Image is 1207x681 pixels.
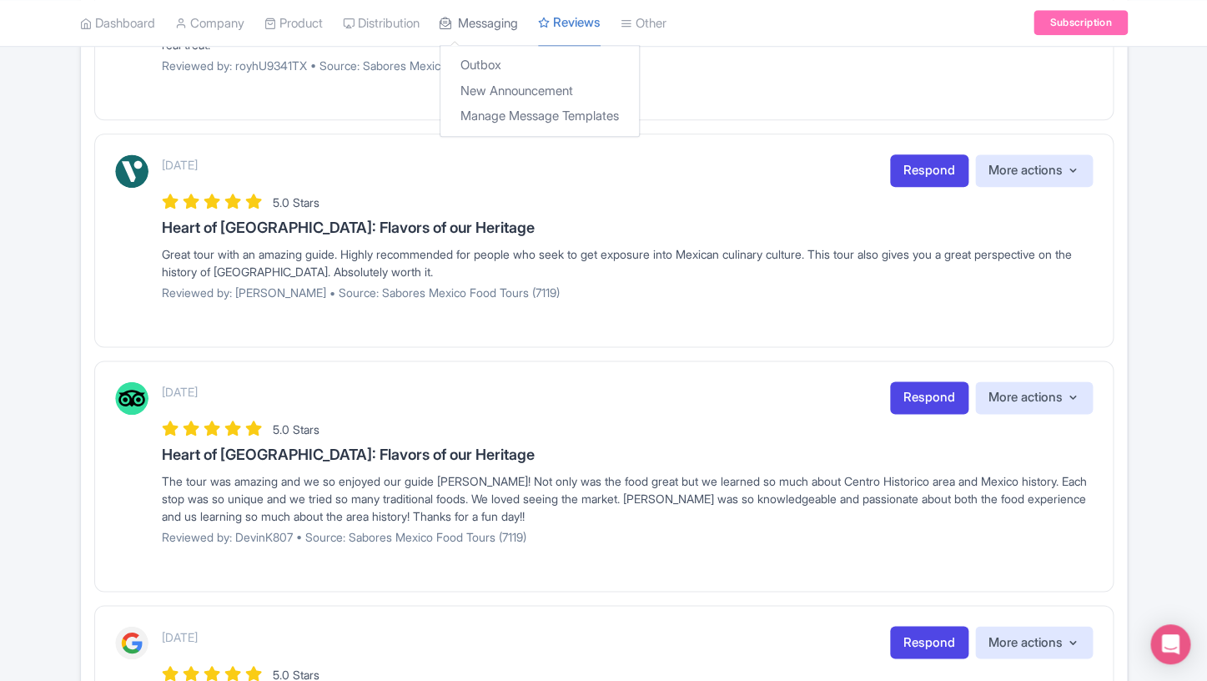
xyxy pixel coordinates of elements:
a: Respond [890,626,968,658]
a: Outbox [440,53,639,79]
h3: Heart of [GEOGRAPHIC_DATA]: Flavors of our Heritage [162,219,1093,236]
p: Reviewed by: [PERSON_NAME] • Source: Sabores Mexico Food Tours (7119) [162,284,1093,301]
a: Subscription [1033,11,1127,36]
img: Tripadvisor Logo [115,381,148,415]
p: [DATE] [162,156,198,174]
a: Messaging [440,1,518,47]
a: Product [264,1,323,47]
span: 5.0 Stars [273,195,319,209]
a: Dashboard [80,1,155,47]
a: Distribution [343,1,420,47]
p: Reviewed by: DevinK807 • Source: Sabores Mexico Food Tours (7119) [162,528,1093,546]
a: Respond [890,154,968,187]
a: Respond [890,381,968,414]
img: Google Logo [115,626,148,659]
span: 5.0 Stars [273,667,319,681]
span: 5.0 Stars [273,422,319,436]
a: Manage Message Templates [440,104,639,130]
div: The tour was amazing and we so enjoyed our guide [PERSON_NAME]! Not only was the food great but w... [162,472,1093,525]
div: Open Intercom Messenger [1150,624,1190,664]
button: More actions [975,626,1093,658]
button: More actions [975,381,1093,414]
a: Other [621,1,666,47]
img: Viator Logo [115,154,148,188]
button: More actions [975,154,1093,187]
h3: Heart of [GEOGRAPHIC_DATA]: Flavors of our Heritage [162,446,1093,463]
p: [DATE] [162,383,198,401]
div: Great tour with an amazing guide. Highly recommended for people who seek to get exposure into Mex... [162,245,1093,280]
p: [DATE] [162,628,198,645]
a: New Announcement [440,78,639,104]
p: Reviewed by: royhU9341TX • Source: Sabores Mexico Food Tours (7119) [162,57,1093,74]
a: Company [175,1,244,47]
